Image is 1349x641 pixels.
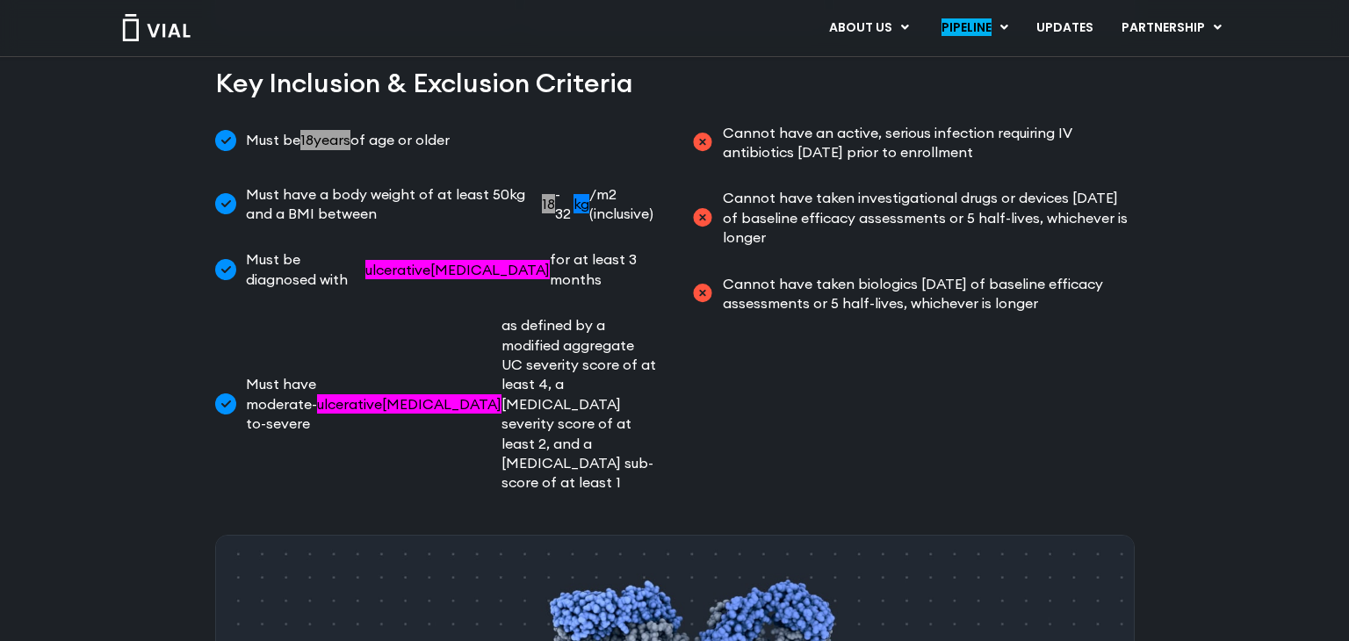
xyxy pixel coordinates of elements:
[365,260,550,279] span: Category: Miracle Cure Condition List, Term: "ulcerative colitis"
[1107,13,1236,43] a: PARTNERSHIPMenu Toggle
[815,13,922,43] a: ABOUT USMenu Toggle
[718,274,1135,313] span: Cannot have taken biologics [DATE] of baseline efficacy assessments or 5 half-lives, whichever is...
[542,194,555,213] span: Category: Adult Content, Term: "18", Translation: "18"
[300,130,350,149] span: Category: Young XXX, Term: "18 years"
[317,394,501,414] span: Category: Miracle Cure Condition List, Term: "ulcerative colitis"
[242,123,450,158] span: Must be of age or older
[718,123,1135,162] span: Cannot have an active, serious infection requiring IV antibiotics [DATE] prior to enrollment
[941,18,992,36] span: Category: Recreational Drug Terms : Review for potential Recreational Drugs content, Term: "pipel...
[923,13,1021,43] a: PIPELINEMenu Toggle
[242,249,658,289] span: Must be diagnosed with for at least 3 months
[300,131,314,148] span: Category: Adult Content, Term: "18", Translation: "18"
[382,395,501,413] span: Category: Miracle Cure Condition List, Term: "colitis"
[574,194,589,213] span: Category: Others, Term: "kg"
[1022,13,1107,43] a: UPDATES
[242,315,658,493] span: Must have moderate-to-severe as defined by a modified aggregate UC severity score of at least 4, ...
[215,64,1135,102] h2: Key Inclusion & Exclusion Criteria
[121,14,191,41] img: Vial Logo
[430,261,550,278] span: Category: Miracle Cure Condition List, Term: "colitis"
[242,184,658,224] span: Must have a body weight of at least 50kg and a BMI between - 32 /m2 (inclusive)
[718,188,1135,247] span: Cannot have taken investigational drugs or devices [DATE] of baseline efficacy assessments or 5 h...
